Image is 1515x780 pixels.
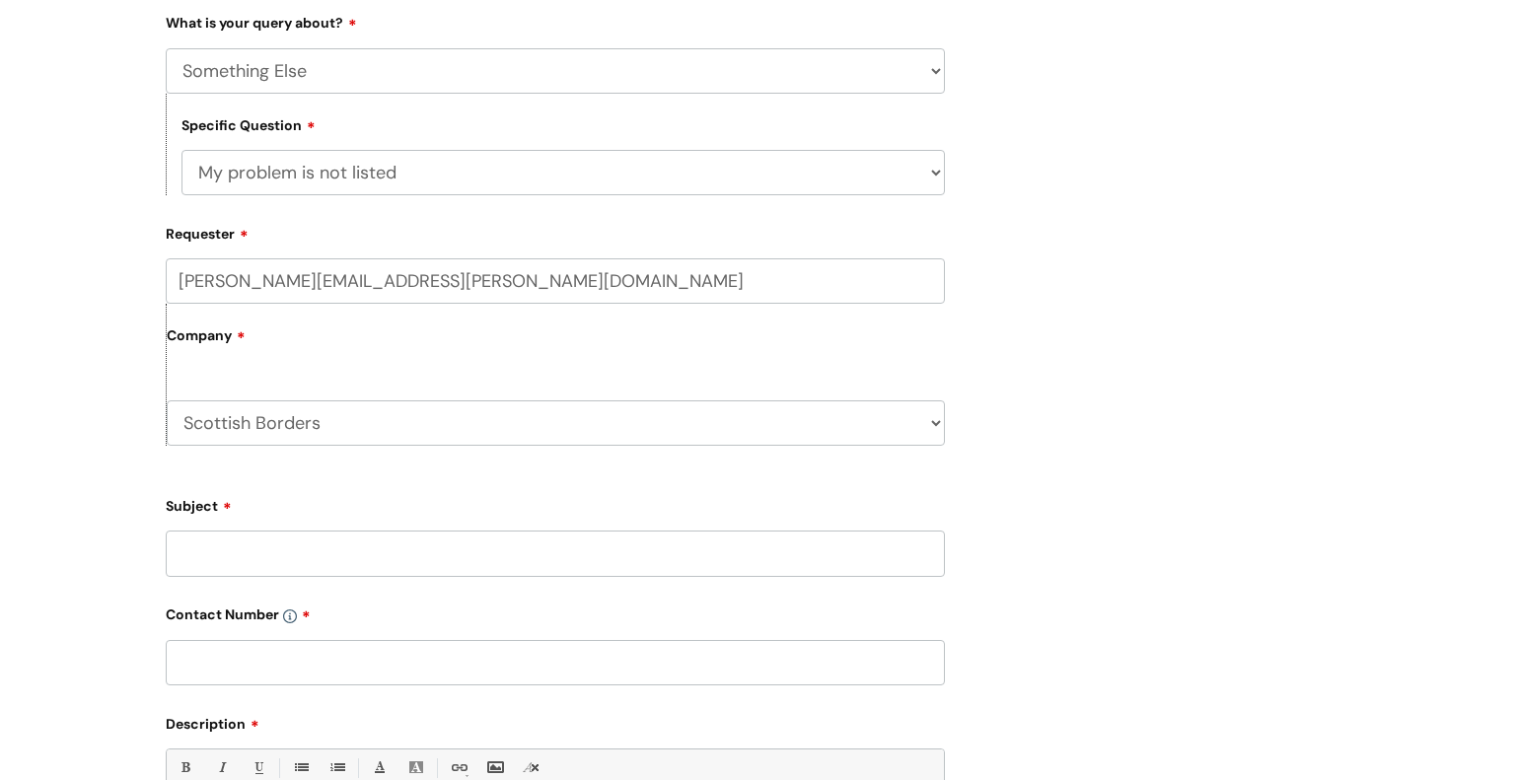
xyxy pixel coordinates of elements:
[167,320,945,365] label: Company
[173,755,197,780] a: Bold (Ctrl-B)
[246,755,270,780] a: Underline(Ctrl-U)
[209,755,234,780] a: Italic (Ctrl-I)
[367,755,392,780] a: Font Color
[166,258,945,304] input: Email
[519,755,543,780] a: Remove formatting (Ctrl-\)
[166,219,945,243] label: Requester
[181,114,316,134] label: Specific Question
[403,755,428,780] a: Back Color
[166,709,945,733] label: Description
[482,755,507,780] a: Insert Image...
[288,755,313,780] a: • Unordered List (Ctrl-Shift-7)
[166,491,945,515] label: Subject
[446,755,470,780] a: Link
[283,609,297,623] img: info-icon.svg
[325,755,349,780] a: 1. Ordered List (Ctrl-Shift-8)
[166,8,945,32] label: What is your query about?
[166,600,945,623] label: Contact Number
